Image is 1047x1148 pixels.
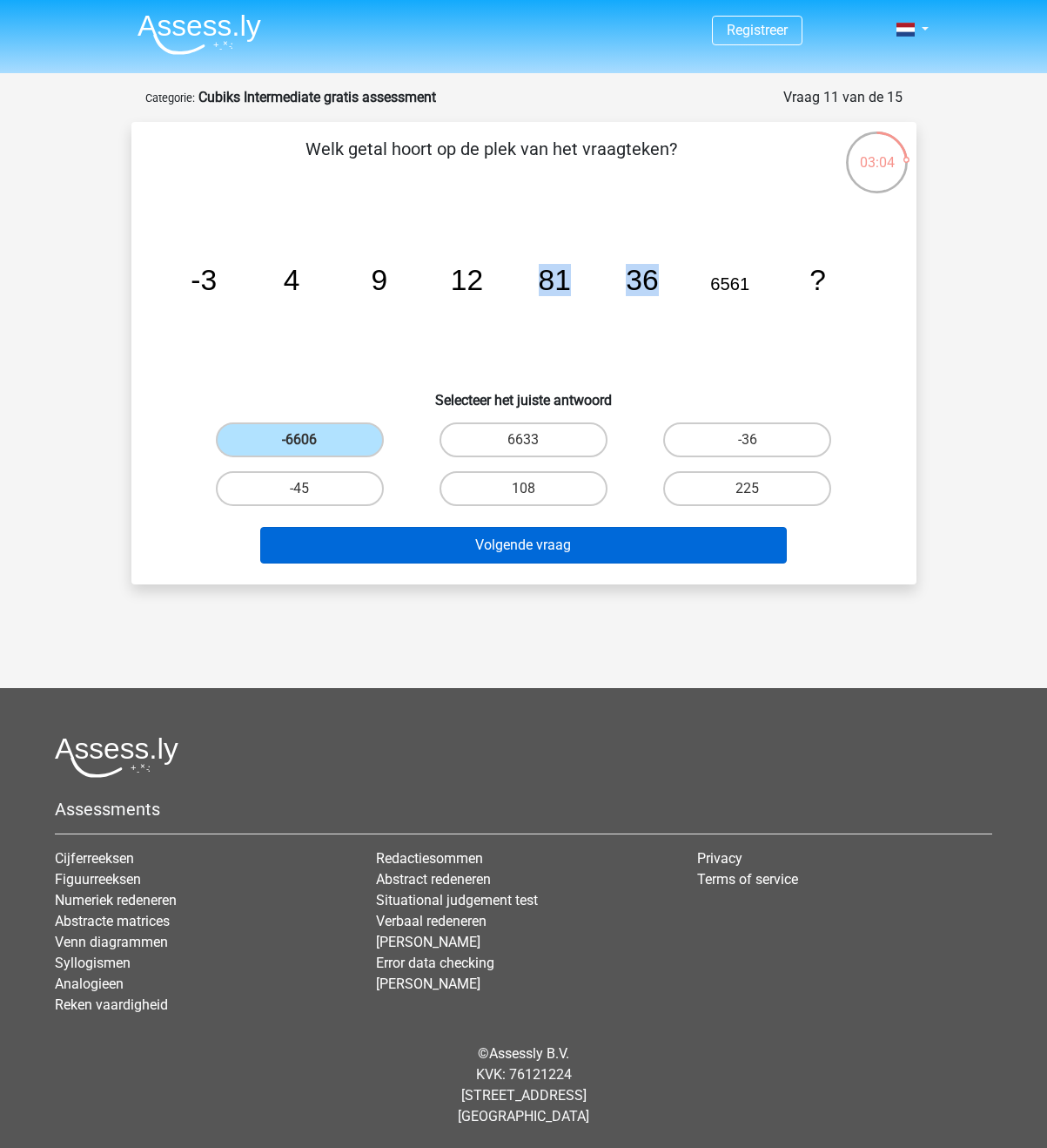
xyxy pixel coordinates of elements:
a: Terms of service [697,871,798,888]
tspan: 12 [450,264,482,296]
small: Categorie: [145,91,195,105]
a: Abstract redeneren [376,871,491,888]
a: Assessly B.V. [489,1045,569,1062]
tspan: 4 [283,264,299,296]
a: Reken vaardigheid [55,996,168,1013]
a: Registreer [727,22,788,38]
label: 6633 [440,422,607,457]
strong: Cubiks Intermediate gratis assessment [198,89,436,105]
img: Assessly logo [55,737,178,778]
div: 03:04 [844,130,909,173]
tspan: -3 [191,264,217,296]
label: -45 [216,471,384,506]
a: Analogieen [55,976,124,992]
a: [PERSON_NAME] [376,934,480,950]
h6: Selecteer het juiste antwoord [159,378,889,409]
tspan: 81 [538,264,570,296]
tspan: 36 [626,264,658,296]
label: -6606 [216,422,384,457]
a: Privacy [697,850,742,867]
a: Cijferreeksen [55,850,134,867]
tspan: ? [809,264,826,296]
p: Welk getal hoort op de plek van het vraagteken? [159,136,823,188]
label: 108 [440,471,607,506]
img: Assessly [138,14,261,55]
label: 225 [663,471,831,506]
a: Numeriek redeneren [55,892,177,908]
tspan: 6561 [710,274,749,294]
a: Situational judgement test [376,892,538,908]
a: Error data checking [376,955,494,971]
a: Venn diagrammen [55,934,168,950]
div: Vraag 11 van de 15 [783,87,903,108]
a: Verbaal redeneren [376,913,487,929]
a: Syllogismen [55,955,131,971]
div: © KVK: 76121224 [STREET_ADDRESS] [GEOGRAPHIC_DATA] [42,1030,1005,1141]
a: [PERSON_NAME] [376,976,480,992]
label: -36 [663,422,831,457]
a: Abstracte matrices [55,913,170,929]
a: Figuurreeksen [55,871,141,888]
button: Volgende vraag [260,527,787,564]
tspan: 9 [371,264,387,296]
h5: Assessments [55,799,992,820]
a: Redactiesommen [376,850,483,867]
